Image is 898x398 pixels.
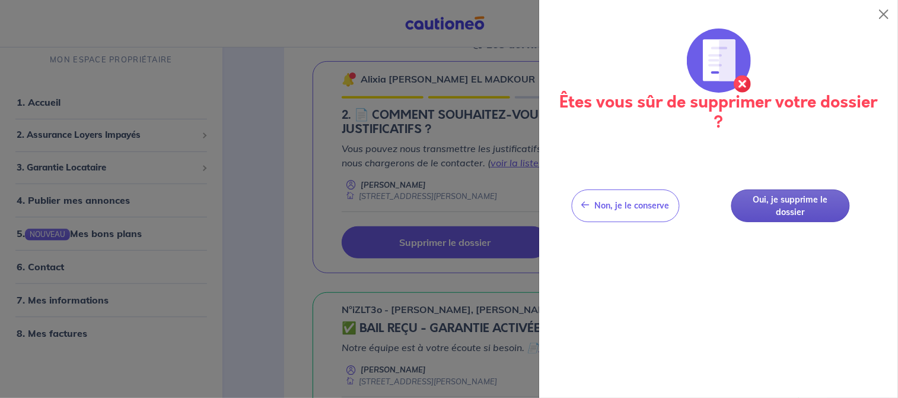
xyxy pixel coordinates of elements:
[553,93,884,132] h3: Êtes vous sûr de supprimer votre dossier ?
[594,200,669,211] span: Non, je le conserve
[687,29,751,93] img: illu_annulation_contrat.svg
[731,189,850,222] button: Oui, je supprime le dossier
[571,189,679,222] button: Non, je le conserve
[874,5,893,24] button: Close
